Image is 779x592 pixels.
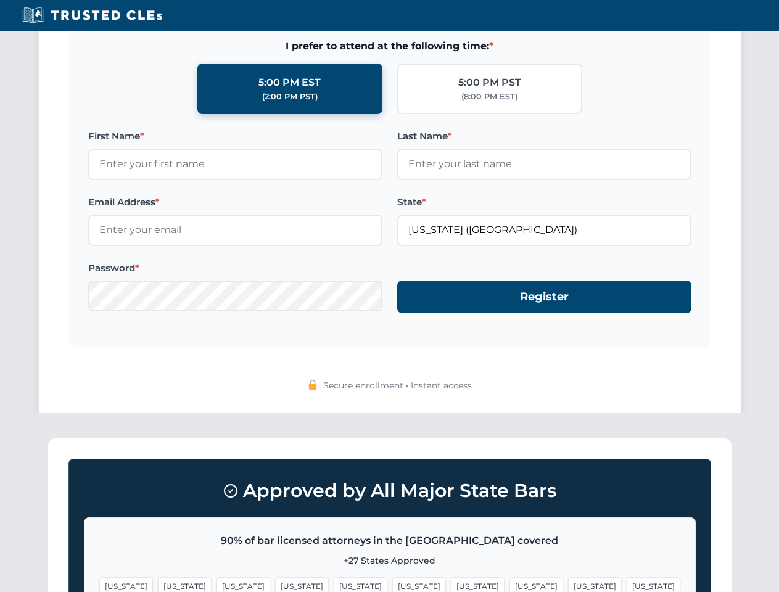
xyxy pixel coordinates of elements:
[88,195,382,210] label: Email Address
[88,129,382,144] label: First Name
[262,91,318,103] div: (2:00 PM PST)
[323,379,472,392] span: Secure enrollment • Instant access
[258,75,321,91] div: 5:00 PM EST
[397,129,691,144] label: Last Name
[99,533,680,549] p: 90% of bar licensed attorneys in the [GEOGRAPHIC_DATA] covered
[88,149,382,179] input: Enter your first name
[308,380,318,390] img: 🔒
[88,38,691,54] span: I prefer to attend at the following time:
[19,6,166,25] img: Trusted CLEs
[397,149,691,179] input: Enter your last name
[88,215,382,245] input: Enter your email
[397,281,691,313] button: Register
[84,474,696,508] h3: Approved by All Major State Bars
[461,91,517,103] div: (8:00 PM EST)
[397,195,691,210] label: State
[397,215,691,245] input: Florida (FL)
[88,261,382,276] label: Password
[99,554,680,567] p: +27 States Approved
[458,75,521,91] div: 5:00 PM PST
